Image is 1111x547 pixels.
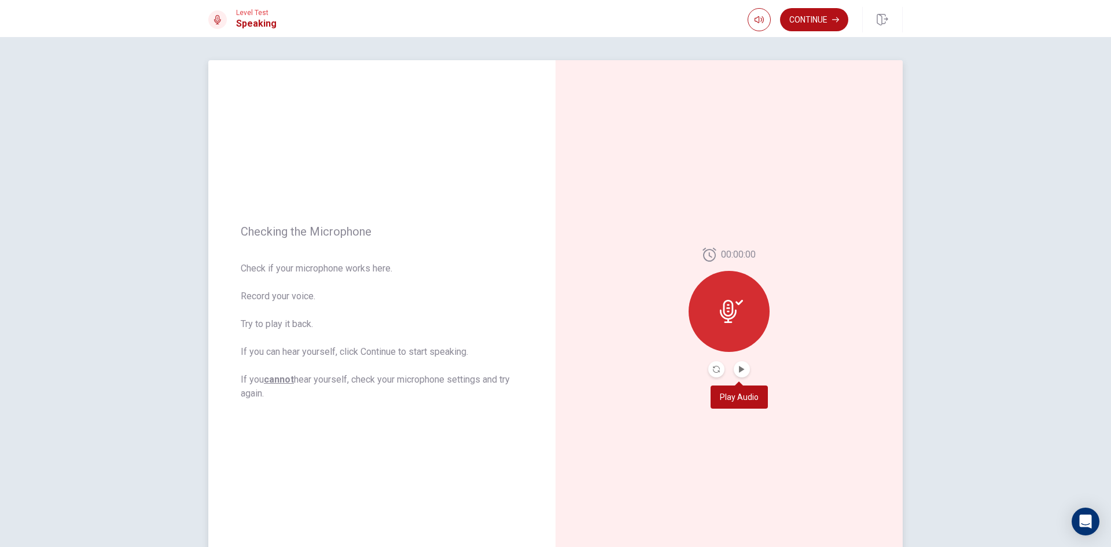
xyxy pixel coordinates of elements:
[1072,508,1099,535] div: Open Intercom Messenger
[711,386,768,409] div: Play Audio
[264,374,294,385] u: cannot
[241,262,523,401] span: Check if your microphone works here. Record your voice. Try to play it back. If you can hear your...
[236,9,277,17] span: Level Test
[241,225,523,238] span: Checking the Microphone
[708,361,724,377] button: Record Again
[780,8,848,31] button: Continue
[236,17,277,31] h1: Speaking
[721,248,756,262] span: 00:00:00
[734,361,750,377] button: Play Audio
